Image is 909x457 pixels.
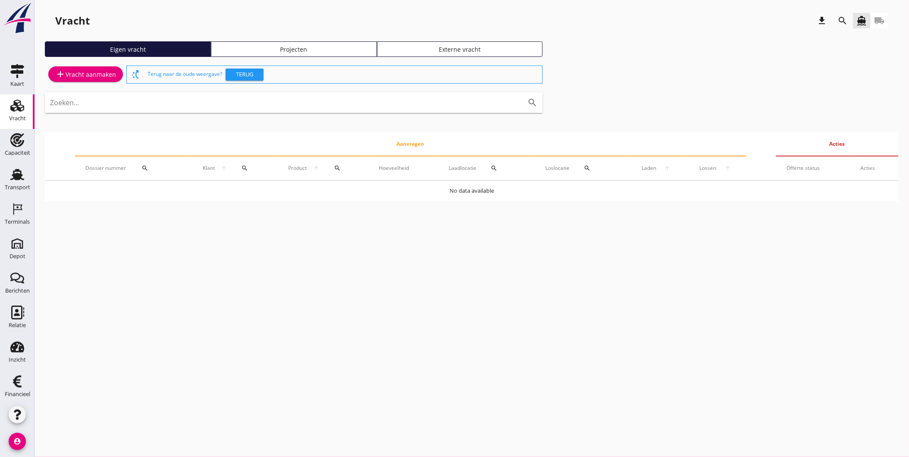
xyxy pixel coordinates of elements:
[229,70,260,79] div: Terug
[861,164,888,172] div: Acties
[449,158,525,178] div: Laadlocatie
[2,2,33,34] img: logo-small.a267ee39.svg
[226,69,264,81] button: Terug
[285,164,310,172] span: Product
[310,165,323,172] i: arrow_upward
[218,165,230,172] i: arrow_upward
[148,66,539,83] div: Terug naar de oude weergave?
[48,66,123,82] a: Vracht aanmaken
[5,185,30,190] div: Transport
[9,433,26,450] i: account_circle
[50,96,513,110] input: Zoeken...
[142,165,148,172] i: search
[491,165,497,172] i: search
[130,69,141,80] i: switch_access_shortcut
[49,45,207,54] div: Eigen vracht
[5,150,30,156] div: Capaciteit
[638,164,660,172] span: Laden
[9,322,26,328] div: Relatie
[584,165,591,172] i: search
[211,41,377,57] a: Projecten
[5,219,30,225] div: Terminals
[9,116,26,121] div: Vracht
[381,45,539,54] div: Externe vracht
[786,164,840,172] div: Offerte status
[546,158,617,178] div: Loslocatie
[776,132,899,156] th: Acties
[721,165,736,172] i: arrow_upward
[660,165,675,172] i: arrow_upward
[200,164,218,172] span: Klant
[334,165,341,172] i: search
[10,81,24,87] div: Kaart
[527,97,538,108] i: search
[55,69,116,79] div: Vracht aanmaken
[45,41,211,57] a: Eigen vracht
[696,164,721,172] span: Lossen
[45,181,899,201] td: No data available
[9,357,26,363] div: Inzicht
[5,288,30,294] div: Berichten
[215,45,373,54] div: Projecten
[55,69,66,79] i: add
[838,16,848,26] i: search
[85,158,179,178] div: Dossier nummer
[55,14,90,28] div: Vracht
[817,16,827,26] i: download
[9,254,25,259] div: Depot
[75,132,746,156] th: Aanvragen
[241,165,248,172] i: search
[874,16,885,26] i: local_shipping
[377,41,543,57] a: Externe vracht
[5,391,30,397] div: Financieel
[857,16,867,26] i: directions_boat
[379,164,428,172] div: Hoeveelheid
